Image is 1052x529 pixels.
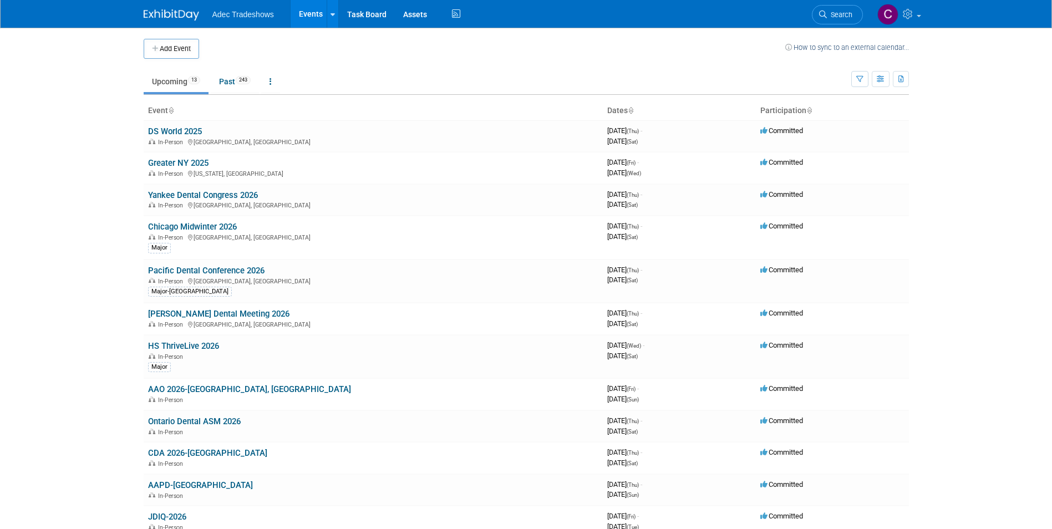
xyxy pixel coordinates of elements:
span: [DATE] [607,352,638,360]
span: [DATE] [607,137,638,145]
span: (Wed) [627,170,641,176]
a: Chicago Midwinter 2026 [148,222,237,232]
span: - [637,512,639,520]
span: - [641,266,642,274]
span: Committed [760,480,803,489]
span: Committed [760,512,803,520]
span: [DATE] [607,190,642,199]
span: - [641,416,642,425]
img: In-Person Event [149,492,155,498]
span: In-Person [158,170,186,177]
img: In-Person Event [149,321,155,327]
a: [PERSON_NAME] Dental Meeting 2026 [148,309,289,319]
img: ExhibitDay [144,9,199,21]
span: In-Person [158,429,186,436]
span: - [641,126,642,135]
span: [DATE] [607,169,641,177]
span: (Thu) [627,267,639,273]
img: In-Person Event [149,460,155,466]
span: In-Person [158,234,186,241]
span: In-Person [158,396,186,404]
a: AAPD-[GEOGRAPHIC_DATA] [148,480,253,490]
span: [DATE] [607,480,642,489]
span: [DATE] [607,222,642,230]
span: In-Person [158,492,186,500]
a: Search [812,5,863,24]
span: [DATE] [607,416,642,425]
a: AAO 2026-[GEOGRAPHIC_DATA], [GEOGRAPHIC_DATA] [148,384,351,394]
span: - [643,341,644,349]
a: Upcoming13 [144,71,209,92]
span: In-Person [158,460,186,467]
span: [DATE] [607,512,639,520]
span: (Thu) [627,223,639,230]
th: Participation [756,101,909,120]
span: (Sat) [627,202,638,208]
span: (Sat) [627,139,638,145]
span: In-Person [158,321,186,328]
span: 13 [188,76,200,84]
a: CDA 2026-[GEOGRAPHIC_DATA] [148,448,267,458]
span: - [641,309,642,317]
span: [DATE] [607,384,639,393]
a: Ontario Dental ASM 2026 [148,416,241,426]
span: Committed [760,126,803,135]
div: [GEOGRAPHIC_DATA], [GEOGRAPHIC_DATA] [148,319,598,328]
th: Event [144,101,603,120]
span: (Fri) [627,513,636,520]
span: - [637,384,639,393]
span: Committed [760,384,803,393]
span: (Fri) [627,386,636,392]
span: - [641,190,642,199]
img: In-Person Event [149,353,155,359]
img: In-Person Event [149,429,155,434]
span: (Sat) [627,234,638,240]
span: (Sat) [627,429,638,435]
span: (Sat) [627,321,638,327]
span: In-Person [158,202,186,209]
span: - [637,158,639,166]
span: [DATE] [607,319,638,328]
a: Past243 [211,71,259,92]
span: (Wed) [627,343,641,349]
span: In-Person [158,278,186,285]
span: (Thu) [627,482,639,488]
span: (Thu) [627,418,639,424]
span: [DATE] [607,427,638,435]
div: [GEOGRAPHIC_DATA], [GEOGRAPHIC_DATA] [148,232,598,241]
span: (Sun) [627,492,639,498]
img: In-Person Event [149,139,155,144]
span: (Thu) [627,128,639,134]
span: Adec Tradeshows [212,10,274,19]
button: Add Event [144,39,199,59]
span: (Sat) [627,460,638,466]
span: Committed [760,158,803,166]
span: (Thu) [627,192,639,198]
span: [DATE] [607,341,644,349]
img: In-Person Event [149,170,155,176]
div: Major [148,362,171,372]
span: [DATE] [607,448,642,456]
span: 243 [236,76,251,84]
span: In-Person [158,139,186,146]
img: In-Person Event [149,202,155,207]
span: Committed [760,222,803,230]
span: (Thu) [627,311,639,317]
span: [DATE] [607,459,638,467]
a: HS ThriveLive 2026 [148,341,219,351]
div: Major [148,243,171,253]
span: (Fri) [627,160,636,166]
img: In-Person Event [149,234,155,240]
span: - [641,480,642,489]
img: In-Person Event [149,396,155,402]
span: [DATE] [607,232,638,241]
span: - [641,222,642,230]
div: [GEOGRAPHIC_DATA], [GEOGRAPHIC_DATA] [148,200,598,209]
a: DS World 2025 [148,126,202,136]
span: (Thu) [627,450,639,456]
div: Major-[GEOGRAPHIC_DATA] [148,287,232,297]
span: [DATE] [607,266,642,274]
a: JDIQ-2026 [148,512,186,522]
span: [DATE] [607,200,638,208]
div: [GEOGRAPHIC_DATA], [GEOGRAPHIC_DATA] [148,137,598,146]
